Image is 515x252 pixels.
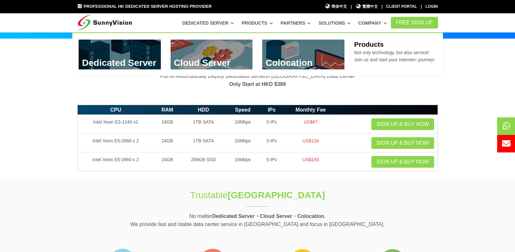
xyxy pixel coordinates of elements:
th: Speed [226,105,259,115]
li: | [421,4,422,10]
td: 5 IPs [259,115,284,134]
th: RAM [154,105,181,115]
td: US$193 [284,152,337,171]
li: | [381,4,382,10]
a: Solutions [318,17,351,29]
b: Products [354,41,384,48]
td: 24GB [154,134,181,152]
td: 1TB SATA [181,134,226,152]
td: 5 IPs [259,134,284,152]
a: Sign up & Buy Now [371,118,434,130]
td: Intel Xeon E5-2660 x 2 [77,134,154,152]
h1: Trustable [149,189,366,201]
a: Sign up & Buy Now [371,156,434,168]
td: 256GB SSD [181,152,226,171]
a: Client Portal [386,4,417,9]
td: 10Mbps [226,115,259,134]
td: 10Mbps [226,152,259,171]
div: Dedicated Server [72,32,443,76]
strong: Dedicated Server・Cloud Server・Colocation [212,213,324,219]
a: Products [242,17,273,29]
p: Full AI Automatically Deploy Dedicated Serverin [GEOGRAPHIC_DATA] Data Center [77,72,438,89]
span: Not only technology, but also service! Join us and start your Internet+ journey! [354,50,434,62]
td: US$116 [284,134,337,152]
p: No matter . We provide fast and stable data center service in [GEOGRAPHIC_DATA] and focus in [GEO... [77,212,438,229]
td: Intel Xeon E5-2660 x 2 [77,152,154,171]
li: | [351,4,352,10]
strong: Only Start at HKD $389 [229,81,286,87]
th: CPU [77,105,154,115]
td: 16GB [154,115,181,134]
th: Monthly Fee [284,105,337,115]
span: Professional HK Dedicated Server Hosting Provider [84,4,212,9]
a: FREE Sign Up [391,17,438,29]
a: Partners [281,17,311,29]
td: 24GB [154,152,181,171]
a: 简体中文 [325,4,347,10]
a: 繁體中文 [355,4,378,10]
a: Dedicated Server [182,17,234,29]
a: Sign up & Buy Now [371,137,434,149]
td: US$67 [284,115,337,134]
td: Intel Xeon E3-1240 v2 [77,115,154,134]
td: 1TB SATA [181,115,226,134]
th: IPs [259,105,284,115]
a: Company [358,17,387,29]
td: 10Mbps [226,134,259,152]
th: HDD [181,105,226,115]
strong: [GEOGRAPHIC_DATA] [228,190,325,200]
td: 5 IPs [259,152,284,171]
a: Login [426,4,438,9]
